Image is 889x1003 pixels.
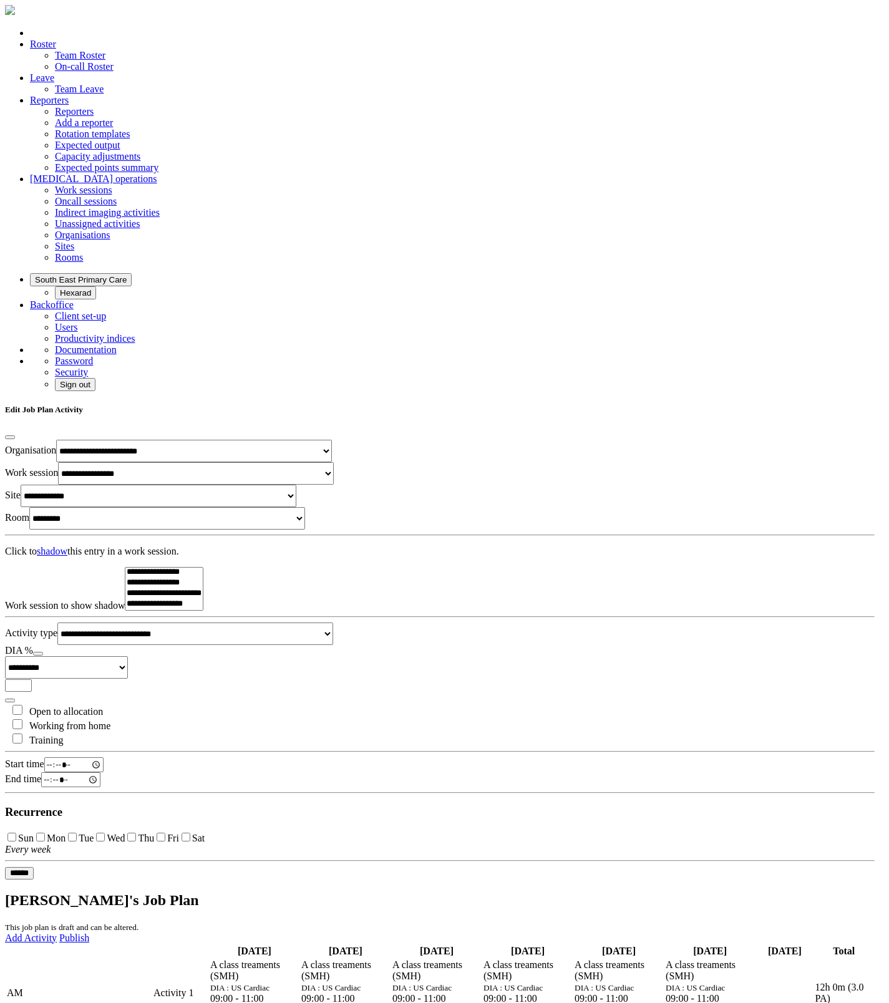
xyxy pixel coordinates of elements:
label: Open to allocation [29,706,103,717]
label: Organisation [5,445,56,455]
button: Close [5,435,15,439]
th: [DATE] [301,945,391,957]
small: This job plan is draft and can be altered. [5,923,138,932]
th: [DATE] [756,945,814,957]
th: Total [815,945,873,957]
a: Capacity adjustments [55,151,140,162]
th: [DATE] [483,945,573,957]
label: Sat [192,833,205,843]
div: A class treaments (SMH) [210,959,299,982]
small: DIA : US Cardiac [575,983,634,992]
button: Hexarad [55,286,96,299]
h3: Recurrence [5,805,875,819]
small: DIA : US Cardiac [666,983,725,992]
a: Rooms [55,252,83,263]
a: Password [55,356,93,366]
a: Rotation templates [55,128,130,139]
a: On-call Roster [55,61,114,72]
button: Sign out [55,378,95,391]
a: Client set-up [55,311,106,321]
div: A class treaments (SMH) [392,959,481,982]
img: brand-opti-rad-logos-blue-and-white-d2f68631ba2948856bd03f2d395fb146ddc8fb01b4b6e9315ea85fa773367... [5,5,15,15]
p: Click to this entry in a work session. [5,546,875,557]
label: Thu [138,833,154,843]
a: Reporters [55,106,94,117]
label: Sun [18,833,34,843]
label: Work session to show shadow [5,600,125,611]
a: Work sessions [55,185,112,195]
a: Documentation [55,344,117,355]
a: Users [55,322,77,332]
th: [DATE] [574,945,664,957]
small: DIA : US Cardiac [392,983,452,992]
a: [MEDICAL_DATA] operations [30,173,157,184]
label: Start time [5,758,44,769]
label: Working from home [29,720,110,731]
small: DIA : US Cardiac [301,983,361,992]
th: [DATE] [392,945,482,957]
a: Sites [55,241,74,251]
a: Indirect imaging activities [55,207,160,218]
th: [DATE] [665,945,755,957]
a: shadow [37,546,67,556]
label: Activity type [5,627,57,638]
label: Site [5,490,21,500]
small: DIA : US Cardiac [483,983,543,992]
i: Every week [5,844,51,855]
h2: [PERSON_NAME]'s Job Plan [5,892,875,909]
div: A class treaments (SMH) [575,959,663,982]
a: Add Activity [5,933,57,943]
a: Add a reporter [55,117,113,128]
ul: South East Primary Care [30,286,875,299]
label: Tue [79,833,94,843]
a: Publish [59,933,89,943]
a: Leave [30,72,54,83]
label: Fri [167,833,179,843]
label: Room [5,512,29,523]
div: DIA % [5,645,875,656]
div: A class treaments (SMH) [666,959,754,982]
button: South East Primary Care [30,273,132,286]
label: Training [29,735,64,745]
a: Team Leave [55,84,104,94]
small: DIA : US Cardiac [210,983,270,992]
label: Wed [107,833,125,843]
label: End time [5,773,41,784]
a: Unassigned activities [55,218,140,229]
a: Reporters [30,95,69,105]
a: Productivity indices [55,333,135,344]
a: Roster [30,39,56,49]
a: Oncall sessions [55,196,117,206]
a: Organisations [55,230,110,240]
h5: Edit Job Plan Activity [5,405,875,415]
a: Team Roster [55,50,105,61]
label: Work session [5,467,58,478]
div: A class treaments (SMH) [301,959,390,982]
a: Expected points summary [55,162,158,173]
div: A class treaments (SMH) [483,959,572,982]
a: Expected output [55,140,120,150]
label: Mon [47,833,66,843]
a: Security [55,367,88,377]
th: [DATE] [210,945,299,957]
a: Backoffice [30,299,74,310]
